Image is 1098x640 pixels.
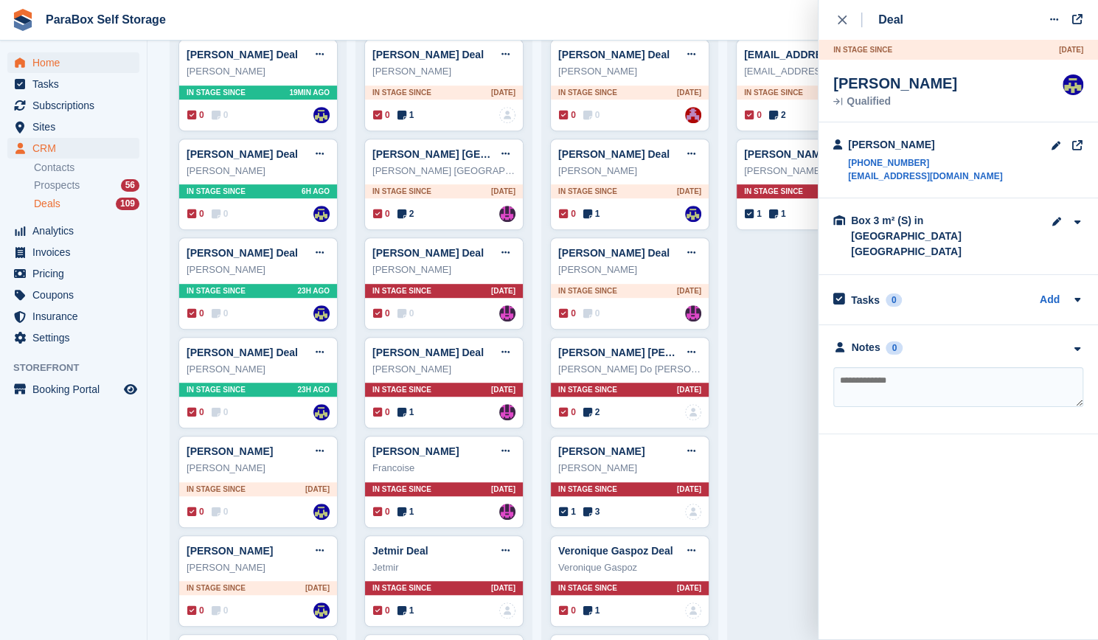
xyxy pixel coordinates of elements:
[685,206,701,222] a: Gaspard Frey
[677,186,701,197] span: [DATE]
[302,186,330,197] span: 6H AGO
[1059,44,1083,55] span: [DATE]
[397,604,414,617] span: 1
[187,560,330,575] div: [PERSON_NAME]
[7,285,139,305] a: menu
[32,285,121,305] span: Coupons
[558,582,617,594] span: In stage since
[559,505,576,518] span: 1
[558,362,701,377] div: [PERSON_NAME] Do [PERSON_NAME]
[373,307,390,320] span: 0
[559,307,576,320] span: 0
[372,461,515,476] div: Francoise
[685,504,701,520] a: deal-assignee-blank
[559,207,576,220] span: 0
[685,602,701,619] img: deal-assignee-blank
[491,186,515,197] span: [DATE]
[558,186,617,197] span: In stage since
[372,64,515,79] div: [PERSON_NAME]
[558,445,644,457] a: [PERSON_NAME]
[187,362,330,377] div: [PERSON_NAME]
[558,64,701,79] div: [PERSON_NAME]
[7,263,139,284] a: menu
[212,307,229,320] span: 0
[677,484,701,495] span: [DATE]
[499,206,515,222] img: Paul Wolfson
[558,164,701,178] div: [PERSON_NAME]
[1040,292,1060,309] a: Add
[372,262,515,277] div: [PERSON_NAME]
[769,108,786,122] span: 2
[7,379,139,400] a: menu
[121,179,139,192] div: 56
[499,602,515,619] a: deal-assignee-blank
[34,178,139,193] a: Prospects 56
[313,504,330,520] img: Gaspard Frey
[187,148,298,160] a: [PERSON_NAME] Deal
[289,87,330,98] span: 19MIN AGO
[558,247,670,259] a: [PERSON_NAME] Deal
[583,108,600,122] span: 0
[313,107,330,123] img: Gaspard Frey
[7,52,139,73] a: menu
[34,197,60,211] span: Deals
[40,7,172,32] a: ParaBox Self Storage
[372,49,484,60] a: [PERSON_NAME] Deal
[833,74,957,92] div: [PERSON_NAME]
[397,406,414,419] span: 1
[499,504,515,520] img: Paul Wolfson
[32,52,121,73] span: Home
[187,604,204,617] span: 0
[491,87,515,98] span: [DATE]
[744,164,887,178] div: [PERSON_NAME]
[878,11,903,29] div: Deal
[32,116,121,137] span: Sites
[187,445,273,457] a: [PERSON_NAME]
[559,406,576,419] span: 0
[34,178,80,192] span: Prospects
[685,107,701,123] img: Yan Grandjean
[7,242,139,262] a: menu
[372,164,515,178] div: [PERSON_NAME] [GEOGRAPHIC_DATA]
[187,186,246,197] span: In stage since
[848,170,1002,183] a: [EMAIL_ADDRESS][DOMAIN_NAME]
[313,206,330,222] img: Gaspard Frey
[187,582,246,594] span: In stage since
[491,285,515,296] span: [DATE]
[744,49,949,60] a: [EMAIL_ADDRESS][DOMAIN_NAME] Deal
[187,247,298,259] a: [PERSON_NAME] Deal
[744,148,830,160] a: [PERSON_NAME]
[745,108,762,122] span: 0
[558,285,617,296] span: In stage since
[583,207,600,220] span: 1
[848,137,1002,153] div: [PERSON_NAME]
[187,347,298,358] a: [PERSON_NAME] Deal
[558,87,617,98] span: In stage since
[122,380,139,398] a: Preview store
[558,461,701,476] div: [PERSON_NAME]
[7,138,139,159] a: menu
[297,384,330,395] span: 23H AGO
[7,74,139,94] a: menu
[187,207,204,220] span: 0
[187,505,204,518] span: 0
[297,285,330,296] span: 23H AGO
[685,305,701,321] img: Paul Wolfson
[583,604,600,617] span: 1
[852,340,880,355] div: Notes
[372,148,597,160] a: [PERSON_NAME] [GEOGRAPHIC_DATA] Deal
[499,305,515,321] img: Paul Wolfson
[187,307,204,320] span: 0
[12,9,34,31] img: stora-icon-8386f47178a22dfd0bd8f6a31ec36ba5ce8667c1dd55bd0f319d3a0aa187defe.svg
[677,582,701,594] span: [DATE]
[744,186,803,197] span: In stage since
[851,293,880,307] h2: Tasks
[558,49,670,60] a: [PERSON_NAME] Deal
[558,384,617,395] span: In stage since
[558,560,701,575] div: Veronique Gaspoz
[583,307,600,320] span: 0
